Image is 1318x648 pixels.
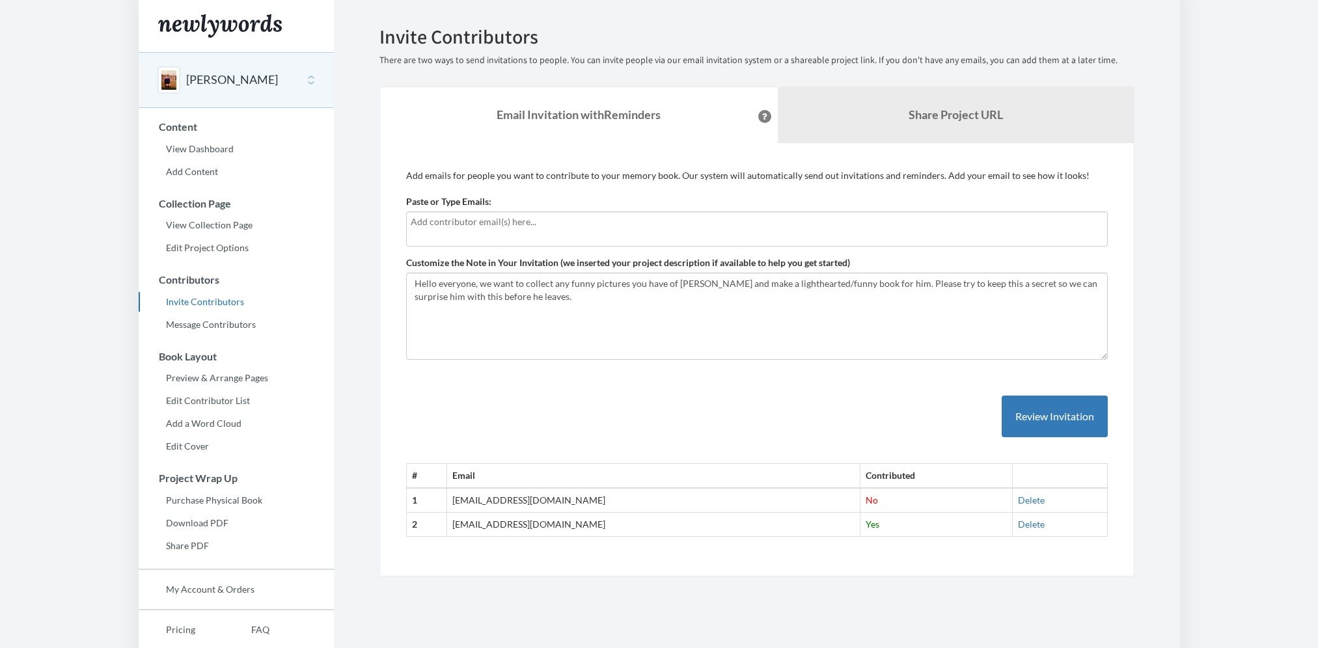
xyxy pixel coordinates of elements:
[139,351,334,362] h3: Book Layout
[139,139,334,159] a: View Dashboard
[224,620,269,640] a: FAQ
[139,368,334,388] a: Preview & Arrange Pages
[139,238,334,258] a: Edit Project Options
[139,274,334,286] h3: Contributors
[139,513,334,533] a: Download PDF
[866,519,879,530] span: Yes
[866,494,878,506] span: No
[1218,609,1305,641] iframe: Opens a widget where you can chat to one of our agents
[860,464,1012,488] th: Contributed
[139,315,334,334] a: Message Contributors
[139,162,334,182] a: Add Content
[186,72,278,88] button: [PERSON_NAME]
[406,464,447,488] th: #
[406,195,491,208] label: Paste or Type Emails:
[139,472,334,484] h3: Project Wrap Up
[406,488,447,512] th: 1
[139,414,334,433] a: Add a Word Cloud
[139,491,334,510] a: Purchase Physical Book
[139,121,334,133] h3: Content
[139,198,334,209] h3: Collection Page
[139,620,224,640] a: Pricing
[497,107,661,122] strong: Email Invitation with Reminders
[379,26,1134,47] h2: Invite Contributors
[447,488,860,512] td: [EMAIL_ADDRESS][DOMAIN_NAME]
[411,215,1103,229] input: Add contributor email(s) here...
[139,580,334,599] a: My Account & Orders
[139,437,334,456] a: Edit Cover
[406,273,1108,360] textarea: Hello everyone, we want to collect any funny pictures you have of [PERSON_NAME] and make a lighth...
[379,54,1134,67] p: There are two ways to send invitations to people. You can invite people via our email invitation ...
[447,513,860,537] td: [EMAIL_ADDRESS][DOMAIN_NAME]
[406,169,1108,182] p: Add emails for people you want to contribute to your memory book. Our system will automatically s...
[139,215,334,235] a: View Collection Page
[909,107,1003,122] b: Share Project URL
[139,292,334,312] a: Invite Contributors
[139,391,334,411] a: Edit Contributor List
[406,513,447,537] th: 2
[1002,396,1108,438] button: Review Invitation
[1018,494,1045,506] a: Delete
[447,464,860,488] th: Email
[139,536,334,556] a: Share PDF
[158,14,282,38] img: Newlywords logo
[1018,519,1045,530] a: Delete
[406,256,850,269] label: Customize the Note in Your Invitation (we inserted your project description if available to help ...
